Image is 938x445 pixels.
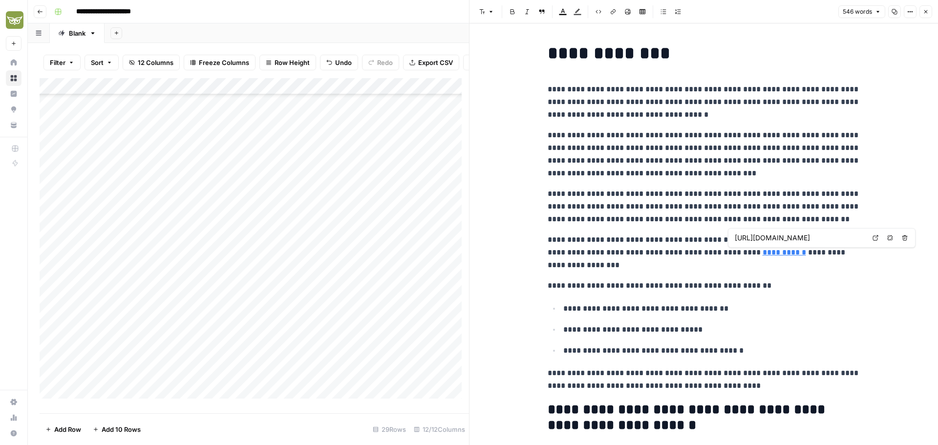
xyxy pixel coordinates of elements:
img: Evergreen Media Logo [6,11,23,29]
button: Export CSV [403,55,459,70]
button: Row Height [259,55,316,70]
button: 12 Columns [123,55,180,70]
span: Freeze Columns [199,58,249,67]
span: Undo [335,58,352,67]
a: Home [6,55,21,70]
button: Filter [43,55,81,70]
span: Redo [377,58,393,67]
button: Undo [320,55,358,70]
button: Add Row [40,422,87,437]
div: 12/12 Columns [410,422,469,437]
a: Usage [6,410,21,425]
div: 29 Rows [369,422,410,437]
button: 546 words [838,5,885,18]
a: Insights [6,86,21,102]
a: Settings [6,394,21,410]
span: Export CSV [418,58,453,67]
span: Row Height [275,58,310,67]
button: Help + Support [6,425,21,441]
span: Filter [50,58,65,67]
button: Sort [85,55,119,70]
span: Sort [91,58,104,67]
a: Opportunities [6,102,21,117]
div: Blank [69,28,85,38]
button: Workspace: Evergreen Media [6,8,21,32]
a: Blank [50,23,105,43]
span: Add 10 Rows [102,424,141,434]
span: 546 words [843,7,872,16]
button: Freeze Columns [184,55,256,70]
a: Browse [6,70,21,86]
span: 12 Columns [138,58,173,67]
button: Redo [362,55,399,70]
button: Add 10 Rows [87,422,147,437]
span: Add Row [54,424,81,434]
a: Your Data [6,117,21,133]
